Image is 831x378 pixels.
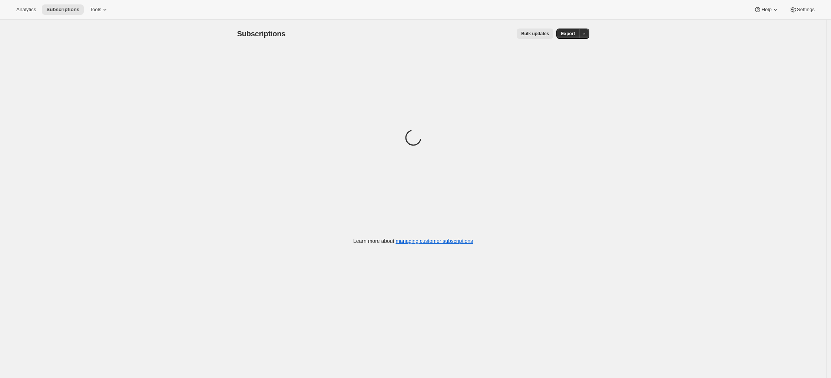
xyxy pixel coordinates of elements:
a: managing customer subscriptions [395,238,473,244]
span: Subscriptions [237,30,286,38]
span: Analytics [16,7,36,13]
button: Help [749,4,783,15]
button: Bulk updates [517,29,553,39]
p: Learn more about [353,237,473,245]
button: Analytics [12,4,40,15]
span: Tools [90,7,101,13]
button: Export [556,29,579,39]
button: Tools [85,4,113,15]
span: Help [761,7,771,13]
span: Export [561,31,575,37]
span: Bulk updates [521,31,549,37]
span: Subscriptions [46,7,79,13]
button: Settings [785,4,819,15]
button: Subscriptions [42,4,84,15]
span: Settings [797,7,815,13]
